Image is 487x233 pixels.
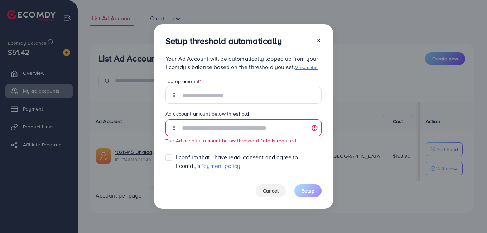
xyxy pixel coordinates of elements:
[165,36,282,46] h3: Setup threshold automatically
[176,153,322,170] span: I confirm that i have read, consent and agree to Ecomdy's
[200,162,240,170] a: Payment policy
[302,187,314,194] span: Setup
[294,184,322,197] button: Setup
[165,55,318,71] span: Your Ad Account will be automatically topped up from your Ecomdy’s balance based on the threshold...
[165,110,251,117] label: Ad account amount below threshold
[256,184,286,197] button: Cancel
[295,64,318,71] a: View detail
[165,78,201,85] label: Top-up amount
[457,201,482,228] iframe: Chat
[165,137,296,144] small: The Ad account amount below threshold field is required
[263,187,279,194] span: Cancel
